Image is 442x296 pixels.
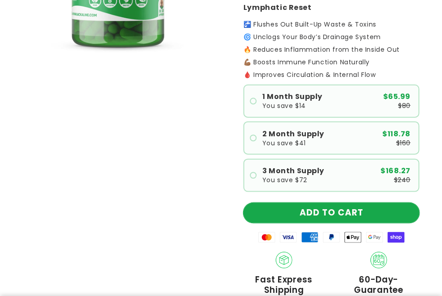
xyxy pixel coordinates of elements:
span: $168.27 [380,167,411,175]
img: Shipping.png [276,252,293,269]
span: 1 Month Supply [262,93,323,100]
span: $118.78 [382,130,411,138]
img: 60_day_Guarantee.png [371,252,388,269]
span: 60-Day-Guarantee [338,274,420,296]
span: $65.99 [383,93,411,100]
p: 🩸 Improves Circulation & Internal Flow [243,72,420,78]
span: $80 [398,103,411,109]
span: 3 Month Supply [262,167,324,175]
p: 🚰 Flushes Out Built-Up Waste & Toxins 🌀 Unclogs Your Body’s Drainage System 🔥 Reduces Inflammatio... [243,21,420,65]
span: $240 [394,177,411,183]
span: Fast Express Shipping [243,274,325,296]
button: ADD TO CART [243,203,420,223]
span: You save $14 [262,103,306,109]
span: 2 Month Supply [262,130,324,138]
span: You save $72 [262,177,307,183]
span: You save $41 [262,140,306,146]
span: $160 [396,140,411,146]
